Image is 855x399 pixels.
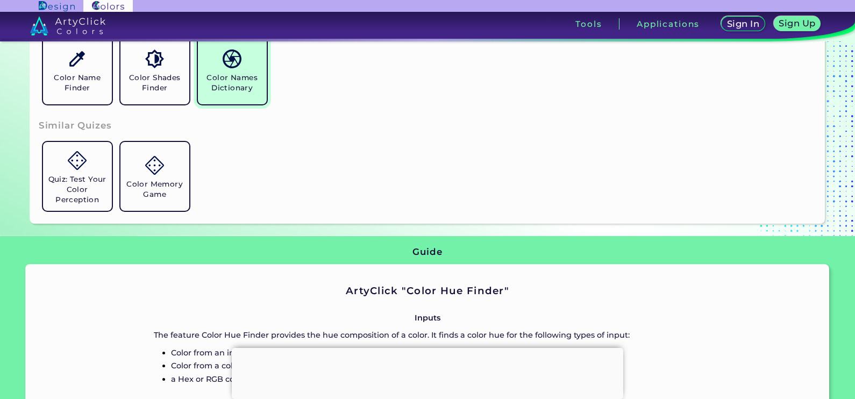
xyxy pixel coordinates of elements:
[781,19,814,27] h5: Sign Up
[171,373,701,386] p: a Hex or RGB color code
[154,329,701,341] p: The feature Color Hue Finder provides the hue composition of a color. It finds a color hue for th...
[145,49,164,68] img: icon_color_shades.svg
[171,359,701,372] p: Color from a color picker
[68,151,87,170] img: icon_game.svg
[729,20,758,28] h5: Sign In
[125,179,185,199] h5: Color Memory Game
[154,311,701,324] p: Inputs
[575,20,602,28] h3: Tools
[30,16,106,35] img: logo_artyclick_colors_white.svg
[637,20,700,28] h3: Applications
[412,246,442,259] h3: Guide
[47,174,108,205] h5: Quiz: Test Your Color Perception
[232,348,623,396] iframe: Advertisement
[39,31,116,109] a: Color Name Finder
[47,73,108,93] h5: Color Name Finder
[39,138,116,215] a: Quiz: Test Your Color Perception
[171,346,701,359] p: Color from an image or a photo
[154,284,701,298] h2: ArtyClick "Color Hue Finder"
[125,73,185,93] h5: Color Shades Finder
[194,31,271,109] a: Color Names Dictionary
[39,119,112,132] h3: Similar Quizes
[202,73,262,93] h5: Color Names Dictionary
[145,156,164,175] img: icon_game.svg
[723,17,763,31] a: Sign In
[68,49,87,68] img: icon_color_name_finder.svg
[116,31,194,109] a: Color Shades Finder
[39,1,75,11] img: ArtyClick Design logo
[223,49,241,68] img: icon_color_names_dictionary.svg
[116,138,194,215] a: Color Memory Game
[776,17,818,31] a: Sign Up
